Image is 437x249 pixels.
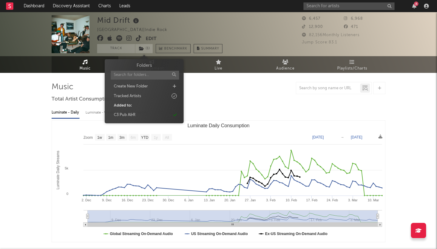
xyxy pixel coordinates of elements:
[108,135,113,140] text: 1m
[56,151,60,189] text: Luminate Daily Streams
[114,112,135,118] div: C3 Pub A&R
[302,25,323,29] span: 12,900
[412,4,416,9] button: 6
[83,135,93,140] text: Zoom
[135,44,153,53] span: ( 1 )
[276,65,295,72] span: Audience
[337,65,367,72] span: Playlists/Charts
[312,135,324,139] text: [DATE]
[131,135,136,140] text: 6m
[215,65,222,72] span: Live
[80,65,91,72] span: Music
[135,44,153,53] button: (1)
[97,26,174,34] div: [GEOGRAPHIC_DATA] | Indie Rock
[319,56,385,73] a: Playlists/Charts
[156,44,191,53] a: Benchmark
[97,44,135,53] button: Track
[191,232,248,236] text: US Streaming On-Demand Audio
[344,25,358,29] span: 471
[252,56,319,73] a: Audience
[164,45,187,53] span: Benchmark
[97,15,141,25] div: Mid Drift
[66,192,68,196] text: 0
[52,56,118,73] a: Music
[122,198,133,202] text: 16. Dec
[340,135,344,139] text: →
[184,198,193,202] text: 6. Jan
[302,40,337,44] span: Jump Score: 83.1
[368,198,379,202] text: 10. Mar
[204,198,215,202] text: 13. Jan
[266,198,276,202] text: 3. Feb
[303,2,395,10] input: Search for artists
[102,198,112,202] text: 9. Dec
[306,198,317,202] text: 17. Feb
[118,56,185,73] a: Engagement
[142,198,154,202] text: 23. Dec
[52,121,385,242] svg: Luminate Daily Consumption
[141,135,148,140] text: YTD
[245,198,256,202] text: 27. Jan
[224,198,235,202] text: 20. Jan
[114,93,141,99] div: Tracked Artists
[344,17,363,21] span: 6,968
[348,198,358,202] text: 3. Mar
[146,35,157,43] button: Edit
[82,198,91,202] text: 2. Dec
[302,17,320,21] span: 6,457
[154,135,158,140] text: 1y
[97,135,102,140] text: 1w
[185,56,252,73] a: Live
[114,84,148,90] div: Create New Folder
[351,135,362,139] text: [DATE]
[201,47,219,50] span: Summary
[327,198,338,202] text: 24. Feb
[52,107,80,118] div: Luminate - Daily
[265,232,328,236] text: Ex-US Streaming On-Demand Audio
[188,123,250,128] text: Luminate Daily Consumption
[163,198,174,202] text: 30. Dec
[136,62,152,69] h3: Folders
[111,71,179,80] input: Search for folders...
[65,166,68,170] text: 5k
[302,33,360,37] span: 82,156 Monthly Listeners
[52,96,112,103] span: Total Artist Consumption
[296,86,360,91] input: Search by song name or URL
[120,135,125,140] text: 3m
[194,44,222,53] button: Summary
[110,232,173,236] text: Global Streaming On-Demand Audio
[165,135,169,140] text: All
[286,198,297,202] text: 10. Feb
[86,107,117,118] div: Luminate - Weekly
[114,103,132,109] div: Added to:
[414,2,418,6] div: 6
